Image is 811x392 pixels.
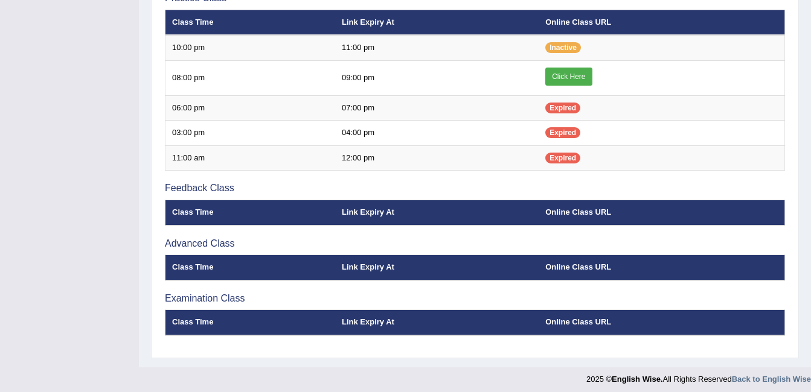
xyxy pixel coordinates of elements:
[335,60,539,95] td: 09:00 pm
[335,35,539,60] td: 11:00 pm
[335,145,539,171] td: 12:00 pm
[545,127,580,138] span: Expired
[335,310,539,335] th: Link Expiry At
[545,103,580,113] span: Expired
[165,60,335,95] td: 08:00 pm
[539,10,784,35] th: Online Class URL
[165,10,335,35] th: Class Time
[612,375,662,384] strong: English Wise.
[335,95,539,121] td: 07:00 pm
[165,95,335,121] td: 06:00 pm
[545,42,581,53] span: Inactive
[165,183,785,194] h3: Feedback Class
[335,121,539,146] td: 04:00 pm
[539,255,784,280] th: Online Class URL
[165,121,335,146] td: 03:00 pm
[545,68,592,86] a: Click Here
[335,255,539,280] th: Link Expiry At
[335,10,539,35] th: Link Expiry At
[732,375,811,384] a: Back to English Wise
[165,293,785,304] h3: Examination Class
[539,310,784,335] th: Online Class URL
[165,200,335,226] th: Class Time
[165,255,335,280] th: Class Time
[539,200,784,226] th: Online Class URL
[165,310,335,335] th: Class Time
[586,367,811,385] div: 2025 © All Rights Reserved
[165,35,335,60] td: 10:00 pm
[545,153,580,163] span: Expired
[165,145,335,171] td: 11:00 am
[165,238,785,249] h3: Advanced Class
[335,200,539,226] th: Link Expiry At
